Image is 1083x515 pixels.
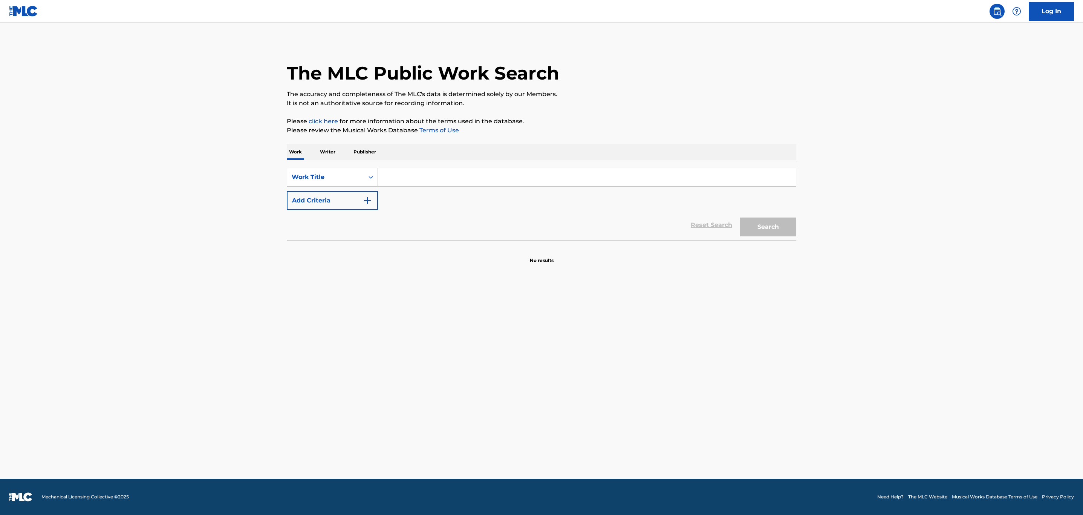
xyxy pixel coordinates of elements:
[287,99,796,108] p: It is not an authoritative source for recording information.
[287,117,796,126] p: Please for more information about the terms used in the database.
[952,494,1037,500] a: Musical Works Database Terms of Use
[309,118,338,125] a: click here
[287,126,796,135] p: Please review the Musical Works Database
[9,6,38,17] img: MLC Logo
[287,90,796,99] p: The accuracy and completeness of The MLC's data is determined solely by our Members.
[287,144,304,160] p: Work
[1042,494,1074,500] a: Privacy Policy
[318,144,338,160] p: Writer
[363,196,372,205] img: 9d2ae6d4665cec9f34b9.svg
[1029,2,1074,21] a: Log In
[1009,4,1024,19] div: Help
[292,173,359,182] div: Work Title
[287,191,378,210] button: Add Criteria
[41,494,129,500] span: Mechanical Licensing Collective © 2025
[287,168,796,240] form: Search Form
[1012,7,1021,16] img: help
[993,7,1002,16] img: search
[908,494,947,500] a: The MLC Website
[990,4,1005,19] a: Public Search
[877,494,904,500] a: Need Help?
[287,62,559,84] h1: The MLC Public Work Search
[351,144,378,160] p: Publisher
[418,127,459,134] a: Terms of Use
[530,248,554,264] p: No results
[9,492,32,501] img: logo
